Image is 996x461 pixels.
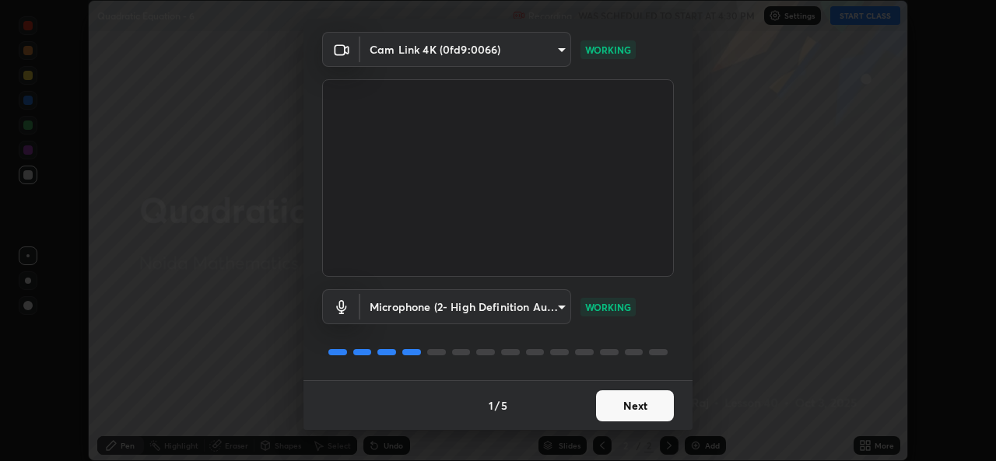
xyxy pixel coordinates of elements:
p: WORKING [585,43,631,57]
h4: 1 [489,397,493,414]
p: WORKING [585,300,631,314]
div: Cam Link 4K (0fd9:0066) [360,32,571,67]
button: Next [596,390,674,421]
h4: 5 [501,397,507,414]
div: Cam Link 4K (0fd9:0066) [360,289,571,324]
h4: / [495,397,500,414]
